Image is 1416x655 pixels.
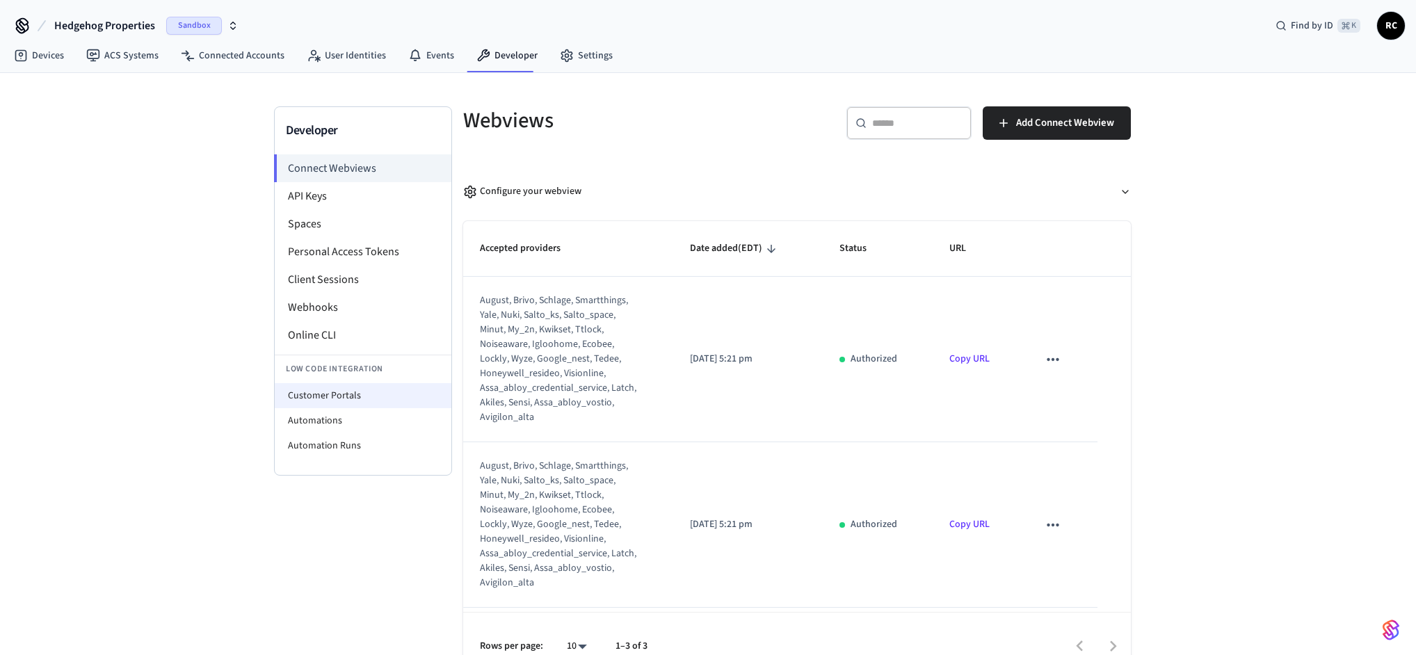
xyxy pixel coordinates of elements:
[480,459,639,590] div: august, brivo, schlage, smartthings, yale, nuki, salto_ks, salto_space, minut, my_2n, kwikset, tt...
[286,121,440,140] h3: Developer
[275,408,451,433] li: Automations
[274,154,451,182] li: Connect Webviews
[275,293,451,321] li: Webhooks
[75,43,170,68] a: ACS Systems
[296,43,397,68] a: User Identities
[1378,13,1403,38] span: RC
[983,106,1131,140] button: Add Connect Webview
[949,238,984,259] span: URL
[275,210,451,238] li: Spaces
[690,352,806,366] p: [DATE] 5:21 pm
[463,106,789,135] h5: Webviews
[690,517,806,532] p: [DATE] 5:21 pm
[465,43,549,68] a: Developer
[275,266,451,293] li: Client Sessions
[1264,13,1371,38] div: Find by ID⌘ K
[851,517,897,532] p: Authorized
[949,517,990,531] a: Copy URL
[1377,12,1405,40] button: RC
[1337,19,1360,33] span: ⌘ K
[275,238,451,266] li: Personal Access Tokens
[839,238,885,259] span: Status
[480,639,543,654] p: Rows per page:
[166,17,222,35] span: Sandbox
[549,43,624,68] a: Settings
[54,17,155,34] span: Hedgehog Properties
[949,352,990,366] a: Copy URL
[1016,114,1114,132] span: Add Connect Webview
[170,43,296,68] a: Connected Accounts
[690,238,780,259] span: Date added(EDT)
[275,355,451,383] li: Low Code Integration
[616,639,647,654] p: 1–3 of 3
[275,321,451,349] li: Online CLI
[275,182,451,210] li: API Keys
[275,383,451,408] li: Customer Portals
[480,293,639,425] div: august, brivo, schlage, smartthings, yale, nuki, salto_ks, salto_space, minut, my_2n, kwikset, tt...
[3,43,75,68] a: Devices
[1291,19,1333,33] span: Find by ID
[480,238,579,259] span: Accepted providers
[275,433,451,458] li: Automation Runs
[463,173,1131,210] button: Configure your webview
[851,352,897,366] p: Authorized
[1383,619,1399,641] img: SeamLogoGradient.69752ec5.svg
[463,184,581,199] div: Configure your webview
[397,43,465,68] a: Events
